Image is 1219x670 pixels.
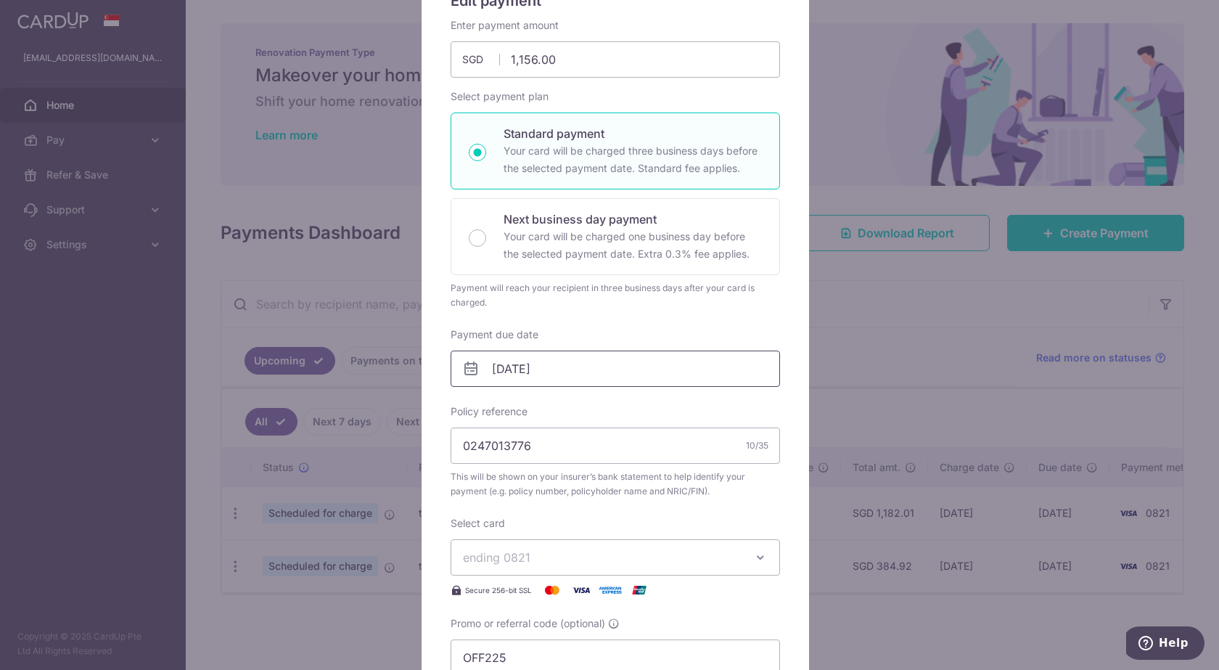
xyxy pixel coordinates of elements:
[625,581,654,599] img: UnionPay
[451,404,528,419] label: Policy reference
[1126,626,1204,663] iframe: Opens a widget where you can find more information
[504,125,762,142] p: Standard payment
[451,616,605,631] span: Promo or referral code (optional)
[451,41,780,78] input: 0.00
[504,142,762,177] p: Your card will be charged three business days before the selected payment date. Standard fee appl...
[462,52,500,67] span: SGD
[746,438,768,453] div: 10/35
[596,581,625,599] img: American Express
[451,351,780,387] input: DD / MM / YYYY
[504,211,762,228] p: Next business day payment
[451,281,780,310] div: Payment will reach your recipient in three business days after your card is charged.
[451,470,780,499] span: This will be shown on your insurer’s bank statement to help identify your payment (e.g. policy nu...
[451,539,780,576] button: ending 0821
[567,581,596,599] img: Visa
[463,550,530,565] span: ending 0821
[451,516,505,531] label: Select card
[451,327,538,342] label: Payment due date
[451,18,559,33] label: Enter payment amount
[465,584,532,596] span: Secure 256-bit SSL
[504,228,762,263] p: Your card will be charged one business day before the selected payment date. Extra 0.3% fee applies.
[451,89,549,104] label: Select payment plan
[538,581,567,599] img: Mastercard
